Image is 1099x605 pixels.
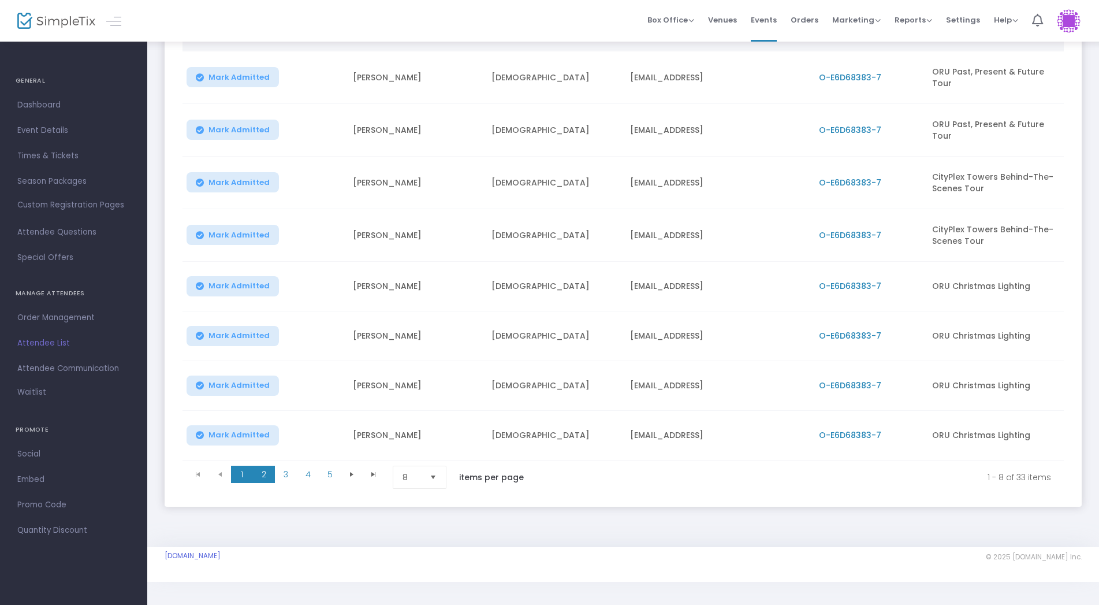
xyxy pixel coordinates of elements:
td: [PERSON_NAME] [346,311,485,361]
span: Box Office [647,14,694,25]
span: Orders [791,5,818,35]
td: [EMAIL_ADDRESS] [623,157,812,209]
span: Embed [17,472,130,487]
span: Reports [895,14,932,25]
span: © 2025 [DOMAIN_NAME] Inc. [986,552,1082,562]
span: Go to the last page [363,466,385,483]
td: ORU Past, Present & Future Tour [925,51,1064,104]
span: Times & Tickets [17,149,130,164]
span: Special Offers [17,250,130,265]
span: Mark Admitted [208,125,270,135]
td: [EMAIL_ADDRESS] [623,311,812,361]
span: Page 5 [319,466,341,483]
span: Page 3 [275,466,297,483]
td: [PERSON_NAME] [346,51,485,104]
button: Mark Admitted [187,225,279,245]
button: Mark Admitted [187,67,279,87]
h4: GENERAL [16,69,132,92]
span: Attendee Communication [17,361,130,376]
kendo-pager-info: 1 - 8 of 33 items [548,466,1051,489]
span: O-E6D68383-7 [819,330,881,342]
label: items per page [459,472,524,483]
td: [DEMOGRAPHIC_DATA] [485,209,623,262]
td: [DEMOGRAPHIC_DATA] [485,411,623,461]
td: ORU Past, Present & Future Tour [925,104,1064,157]
td: [DEMOGRAPHIC_DATA] [485,361,623,411]
td: [PERSON_NAME] [346,361,485,411]
td: [DEMOGRAPHIC_DATA] [485,51,623,104]
button: Mark Admitted [187,276,279,296]
span: Waitlist [17,387,46,398]
span: Events [751,5,777,35]
span: Page 1 [231,466,253,483]
span: Order Management [17,310,130,325]
h4: MANAGE ATTENDEES [16,282,132,305]
span: O-E6D68383-7 [819,177,881,188]
span: Mark Admitted [208,430,270,440]
span: Help [994,14,1018,25]
span: Marketing [832,14,881,25]
button: Mark Admitted [187,172,279,192]
td: [EMAIL_ADDRESS] [623,104,812,157]
span: O-E6D68383-7 [819,124,881,136]
span: Custom Registration Pages [17,199,124,211]
span: Attendee List [17,336,130,351]
span: Go to the last page [369,470,378,479]
td: [PERSON_NAME] [346,209,485,262]
span: 8 [403,472,420,483]
span: Promo Code [17,498,130,513]
span: Go to the next page [341,466,363,483]
a: [DOMAIN_NAME] [165,551,221,561]
button: Mark Admitted [187,326,279,346]
button: Mark Admitted [187,425,279,446]
span: Dashboard [17,98,130,113]
span: Page 2 [253,466,275,483]
span: Mark Admitted [208,231,270,240]
button: Mark Admitted [187,120,279,140]
span: Venues [708,5,737,35]
span: Attendee Questions [17,225,130,240]
td: [PERSON_NAME] [346,262,485,311]
td: [EMAIL_ADDRESS] [623,262,812,311]
td: ORU Christmas Lighting [925,411,1064,461]
td: CityPlex Towers Behind-The-Scenes Tour [925,157,1064,209]
span: Social [17,447,130,462]
span: O-E6D68383-7 [819,380,881,391]
span: O-E6D68383-7 [819,280,881,292]
button: Select [425,466,441,488]
span: O-E6D68383-7 [819,229,881,241]
td: ORU Christmas Lighting [925,361,1064,411]
td: [PERSON_NAME] [346,411,485,461]
span: Mark Admitted [208,281,270,291]
span: Page 4 [297,466,319,483]
td: ORU Christmas Lighting [925,262,1064,311]
td: [DEMOGRAPHIC_DATA] [485,262,623,311]
span: Settings [946,5,980,35]
td: [EMAIL_ADDRESS] [623,51,812,104]
td: [PERSON_NAME] [346,157,485,209]
td: [EMAIL_ADDRESS] [623,209,812,262]
span: Event Details [17,123,130,138]
span: Quantity Discount [17,523,130,538]
td: CityPlex Towers Behind-The-Scenes Tour [925,209,1064,262]
span: Mark Admitted [208,381,270,390]
div: Data table [182,11,1064,461]
td: [DEMOGRAPHIC_DATA] [485,157,623,209]
span: Go to the next page [347,470,356,479]
button: Mark Admitted [187,376,279,396]
span: Mark Admitted [208,73,270,82]
h4: PROMOTE [16,418,132,441]
td: [EMAIL_ADDRESS] [623,411,812,461]
span: Mark Admitted [208,178,270,187]
td: [DEMOGRAPHIC_DATA] [485,104,623,157]
td: [DEMOGRAPHIC_DATA] [485,311,623,361]
span: Season Packages [17,174,130,189]
span: O-E6D68383-7 [819,72,881,83]
td: [PERSON_NAME] [346,104,485,157]
span: Mark Admitted [208,331,270,340]
td: [EMAIL_ADDRESS] [623,361,812,411]
span: O-E6D68383-7 [819,429,881,441]
td: ORU Christmas Lighting [925,311,1064,361]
